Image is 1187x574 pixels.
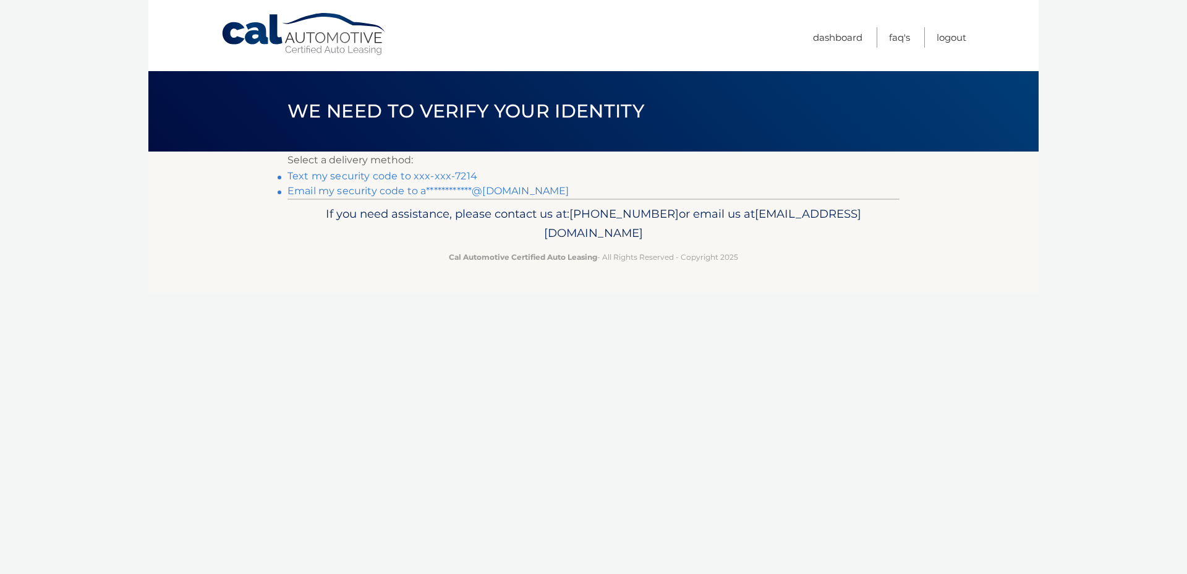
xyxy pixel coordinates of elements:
p: Select a delivery method: [287,152,900,169]
span: We need to verify your identity [287,100,644,122]
a: Logout [937,27,966,48]
a: Dashboard [813,27,862,48]
p: - All Rights Reserved - Copyright 2025 [296,251,891,263]
p: If you need assistance, please contact us at: or email us at [296,204,891,244]
strong: Cal Automotive Certified Auto Leasing [449,252,597,262]
a: FAQ's [889,27,910,48]
a: Cal Automotive [221,12,388,56]
a: Text my security code to xxx-xxx-7214 [287,170,477,182]
span: [PHONE_NUMBER] [569,207,679,221]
